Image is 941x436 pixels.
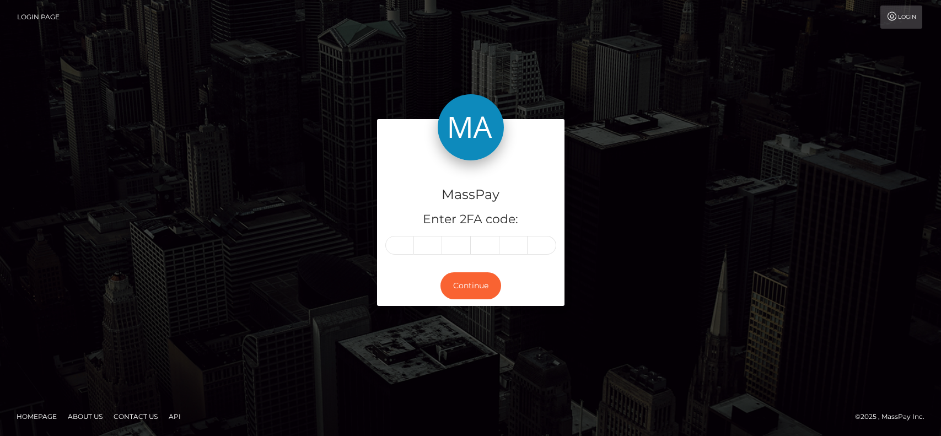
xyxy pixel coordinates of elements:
[855,411,933,423] div: © 2025 , MassPay Inc.
[440,272,501,299] button: Continue
[385,185,556,204] h4: MassPay
[109,408,162,425] a: Contact Us
[63,408,107,425] a: About Us
[438,94,504,160] img: MassPay
[12,408,61,425] a: Homepage
[164,408,185,425] a: API
[385,211,556,228] h5: Enter 2FA code:
[880,6,922,29] a: Login
[17,6,60,29] a: Login Page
